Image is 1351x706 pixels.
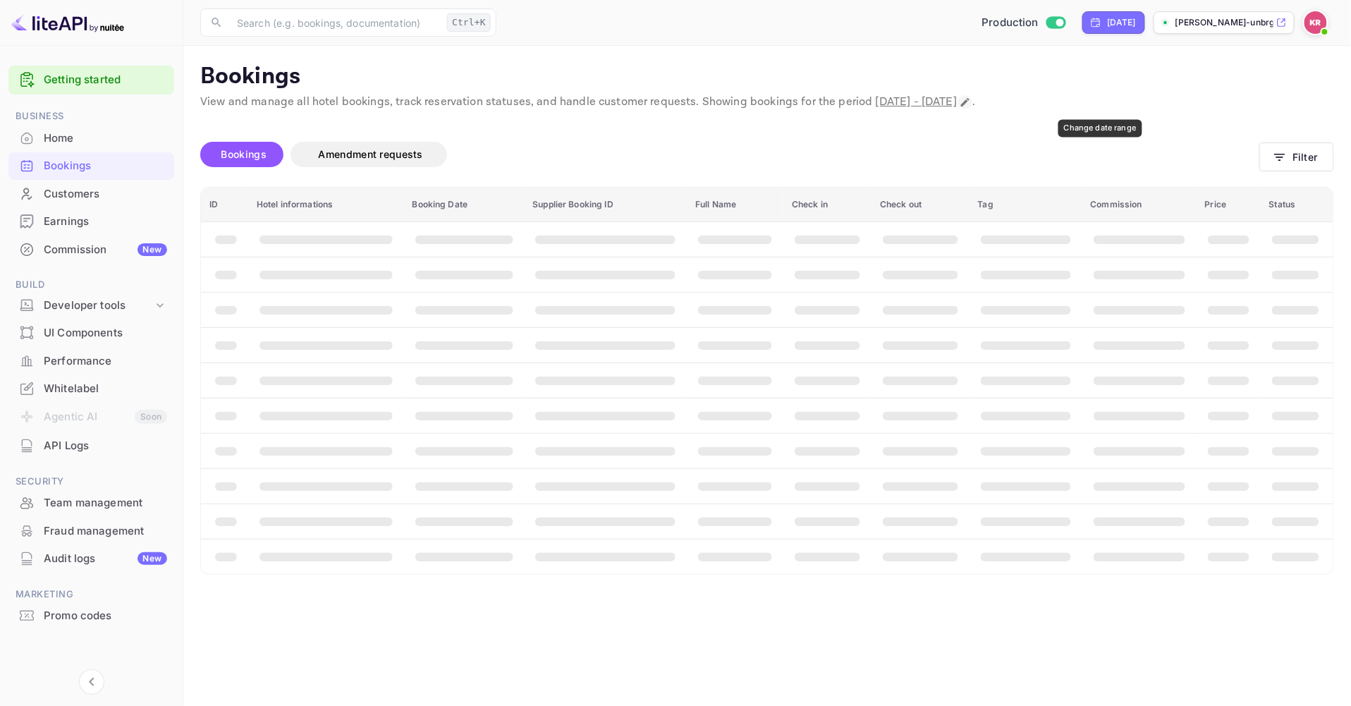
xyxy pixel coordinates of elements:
div: Performance [44,353,167,370]
button: Change date range [958,95,972,109]
th: Commission [1082,188,1197,222]
th: Booking Date [404,188,525,222]
a: Audit logsNew [8,545,174,571]
div: Home [44,130,167,147]
table: booking table [201,188,1333,574]
a: Whitelabel [8,375,174,401]
th: Price [1197,188,1261,222]
th: Full Name [687,188,783,222]
span: [DATE] - [DATE] [876,95,957,109]
th: Tag [970,188,1082,222]
div: Change date range [1058,120,1142,138]
div: Fraud management [8,518,174,545]
div: Audit logsNew [8,545,174,573]
img: Kobus Roux [1304,11,1327,34]
th: Check out [872,188,970,222]
button: Collapse navigation [79,669,104,695]
th: Check in [783,188,872,222]
div: Promo codes [8,602,174,630]
div: Getting started [8,66,174,95]
div: account-settings tabs [200,142,1259,167]
div: UI Components [44,325,167,341]
div: Customers [44,186,167,202]
div: New [137,552,167,565]
th: Hotel informations [248,188,404,222]
div: Audit logs [44,551,167,567]
a: Bookings [8,152,174,178]
a: UI Components [8,319,174,346]
a: API Logs [8,432,174,458]
div: Commission [44,242,167,258]
div: CommissionNew [8,236,174,264]
div: API Logs [44,438,167,454]
a: Promo codes [8,602,174,628]
a: Performance [8,348,174,374]
span: Bookings [221,148,267,160]
a: Earnings [8,208,174,234]
a: Home [8,125,174,151]
div: Promo codes [44,608,167,624]
p: View and manage all hotel bookings, track reservation statuses, and handle customer requests. Sho... [200,94,1334,111]
div: Whitelabel [44,381,167,397]
input: Search (e.g. bookings, documentation) [228,8,441,37]
div: Fraud management [44,523,167,540]
div: Customers [8,181,174,208]
div: Earnings [44,214,167,230]
a: Fraud management [8,518,174,544]
div: API Logs [8,432,174,460]
button: Filter [1259,142,1334,171]
div: Home [8,125,174,152]
a: CommissionNew [8,236,174,262]
div: Ctrl+K [447,13,491,32]
div: Earnings [8,208,174,236]
div: Developer tools [8,293,174,318]
th: ID [201,188,248,222]
span: Marketing [8,587,174,602]
div: UI Components [8,319,174,347]
div: Team management [44,495,167,511]
a: Getting started [44,72,167,88]
th: Status [1261,188,1333,222]
div: Bookings [8,152,174,180]
span: Security [8,474,174,489]
span: Business [8,109,174,124]
div: Team management [8,489,174,517]
a: Team management [8,489,174,516]
div: Bookings [44,158,167,174]
p: [PERSON_NAME]-unbrg.[PERSON_NAME]... [1175,16,1273,29]
a: Customers [8,181,174,207]
th: Supplier Booking ID [524,188,687,222]
p: Bookings [200,63,1334,91]
img: LiteAPI logo [11,11,124,34]
div: Whitelabel [8,375,174,403]
span: Production [982,15,1039,31]
div: Developer tools [44,298,153,314]
div: [DATE] [1107,16,1136,29]
div: Switch to Sandbox mode [977,15,1072,31]
div: Performance [8,348,174,375]
div: New [137,243,167,256]
span: Build [8,277,174,293]
span: Amendment requests [319,148,423,160]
